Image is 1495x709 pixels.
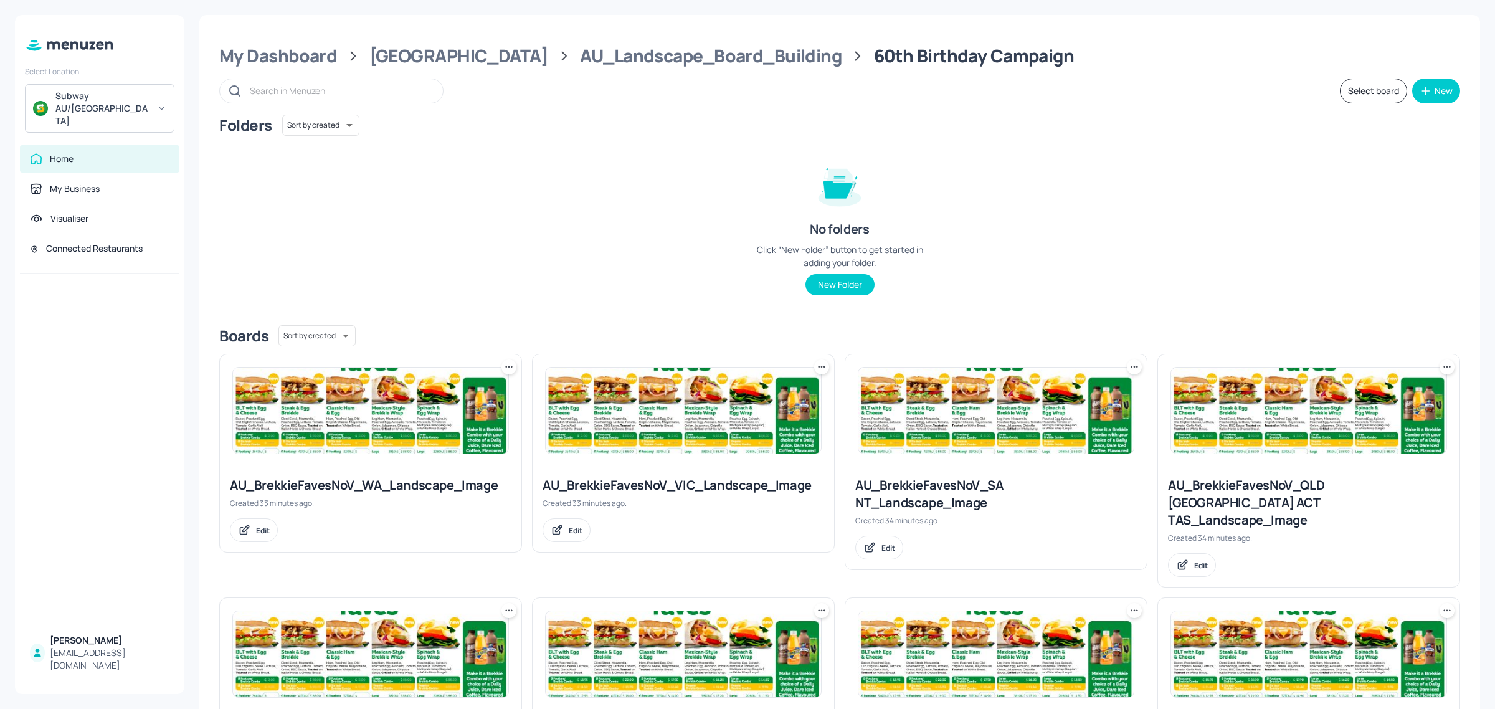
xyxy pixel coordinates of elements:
div: Created 34 minutes ago. [1168,533,1450,543]
button: New [1412,79,1460,103]
div: Connected Restaurants [46,242,143,255]
div: Edit [569,525,582,536]
div: Edit [256,525,270,536]
div: AU_BrekkieFavesNoV_QLD [GEOGRAPHIC_DATA] ACT TAS_Landscape_Image [1168,477,1450,529]
div: Folders [219,115,272,135]
img: 2025-08-13-17550515790531wlu5d8p5b8.jpeg [546,611,821,697]
img: 2025-08-13-1755052488882tu52zlxrh0d.jpeg [233,611,508,697]
img: 2025-08-13-1755052488882tu52zlxrh0d.jpeg [233,368,508,454]
div: No folders [810,221,869,238]
div: Home [50,153,74,165]
img: avatar [33,101,48,116]
img: 2025-08-13-17550515790531wlu5d8p5b8.jpeg [858,611,1134,697]
img: 2025-08-13-1755052488882tu52zlxrh0d.jpeg [858,368,1134,454]
img: folder-empty [809,153,871,216]
div: Sort by created [278,323,356,348]
div: AU_BrekkieFavesNoV_SA NT_Landscape_Image [855,477,1137,512]
div: Select Location [25,66,174,77]
button: Select board [1340,79,1407,103]
img: 2025-08-13-1755052488882tu52zlxrh0d.jpeg [1171,368,1446,454]
div: My Dashboard [219,45,337,67]
div: New [1435,87,1453,95]
div: Edit [881,543,895,553]
div: Visualiser [50,212,88,225]
div: AU_BrekkieFavesNoV_WA_Landscape_Image [230,477,511,494]
div: Created 33 minutes ago. [230,498,511,508]
div: My Business [50,183,100,195]
img: 2025-08-13-17550515790531wlu5d8p5b8.jpeg [1171,611,1446,697]
div: [PERSON_NAME] [50,634,169,647]
div: Edit [1194,560,1208,571]
div: Subway AU/[GEOGRAPHIC_DATA] [55,90,149,127]
div: Click “New Folder” button to get started in adding your folder. [746,243,933,269]
div: Created 34 minutes ago. [855,515,1137,526]
div: [EMAIL_ADDRESS][DOMAIN_NAME] [50,647,169,672]
div: 60th Birthday Campaign [874,45,1075,67]
input: Search in Menuzen [250,82,430,100]
div: AU_BrekkieFavesNoV_VIC_Landscape_Image [543,477,824,494]
div: Sort by created [282,113,359,138]
div: [GEOGRAPHIC_DATA] [369,45,548,67]
div: AU_Landscape_Board_Building [580,45,842,67]
button: New Folder [805,274,875,295]
img: 2025-08-13-1755052488882tu52zlxrh0d.jpeg [546,368,821,454]
div: Boards [219,326,268,346]
div: Created 33 minutes ago. [543,498,824,508]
